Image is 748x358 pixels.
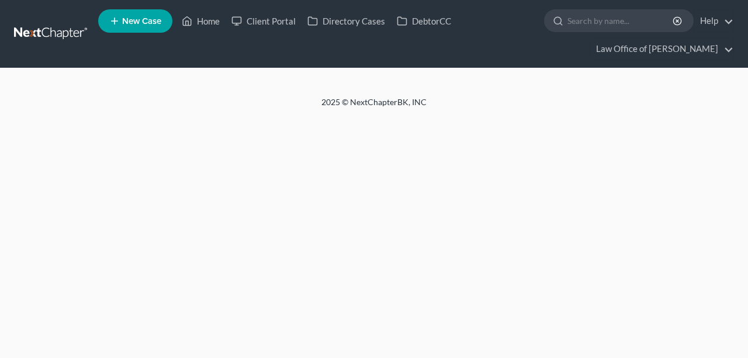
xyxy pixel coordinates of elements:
a: Law Office of [PERSON_NAME] [590,39,733,60]
input: Search by name... [567,10,674,32]
a: Help [694,11,733,32]
a: Directory Cases [302,11,391,32]
a: DebtorCC [391,11,457,32]
span: New Case [122,17,161,26]
div: 2025 © NextChapterBK, INC [41,96,707,117]
a: Home [176,11,226,32]
a: Client Portal [226,11,302,32]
